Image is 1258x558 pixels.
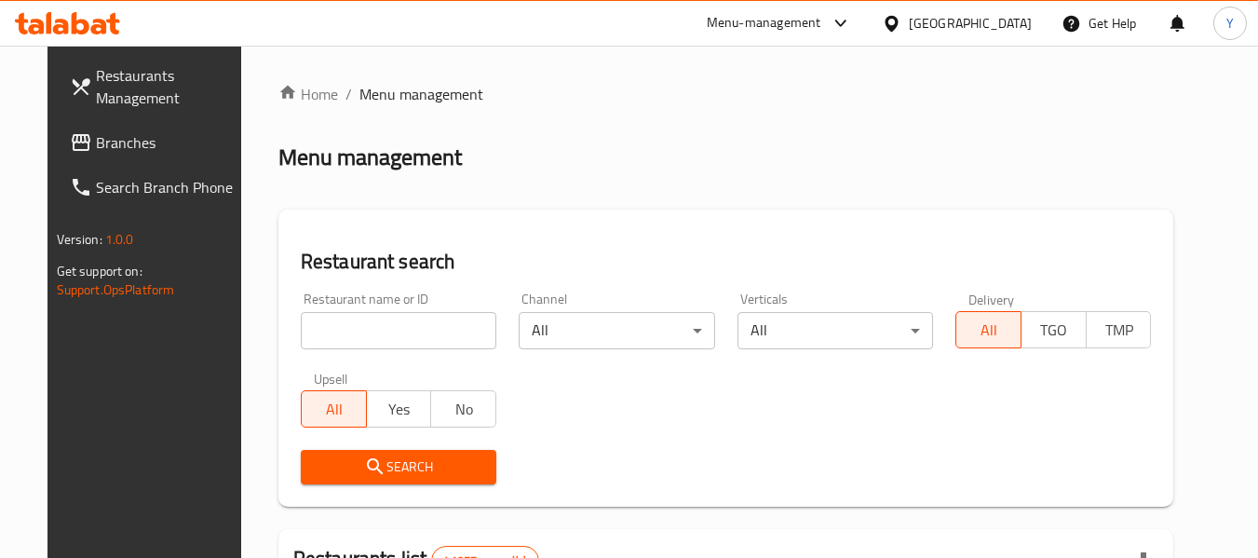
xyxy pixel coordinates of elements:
[96,64,243,109] span: Restaurants Management
[57,278,175,302] a: Support.OpsPlatform
[1094,317,1144,344] span: TMP
[278,83,338,105] a: Home
[96,131,243,154] span: Branches
[955,311,1021,348] button: All
[55,120,258,165] a: Branches
[1086,311,1152,348] button: TMP
[1029,317,1079,344] span: TGO
[366,390,432,428] button: Yes
[301,450,496,484] button: Search
[737,312,933,349] div: All
[968,293,1015,306] label: Delivery
[1021,311,1087,348] button: TGO
[55,165,258,210] a: Search Branch Phone
[105,227,134,252] span: 1.0.0
[55,53,258,120] a: Restaurants Management
[309,396,359,423] span: All
[345,83,352,105] li: /
[301,312,496,349] input: Search for restaurant name or ID..
[301,248,1152,276] h2: Restaurant search
[909,13,1032,34] div: [GEOGRAPHIC_DATA]
[314,372,348,385] label: Upsell
[301,390,367,428] button: All
[57,259,142,283] span: Get support on:
[359,83,483,105] span: Menu management
[1226,13,1234,34] span: Y
[964,317,1014,344] span: All
[374,396,425,423] span: Yes
[57,227,102,252] span: Version:
[316,456,481,479] span: Search
[439,396,489,423] span: No
[430,390,496,428] button: No
[96,176,243,198] span: Search Branch Phone
[278,83,1174,105] nav: breadcrumb
[519,312,714,349] div: All
[707,12,821,34] div: Menu-management
[278,143,462,172] h2: Menu management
